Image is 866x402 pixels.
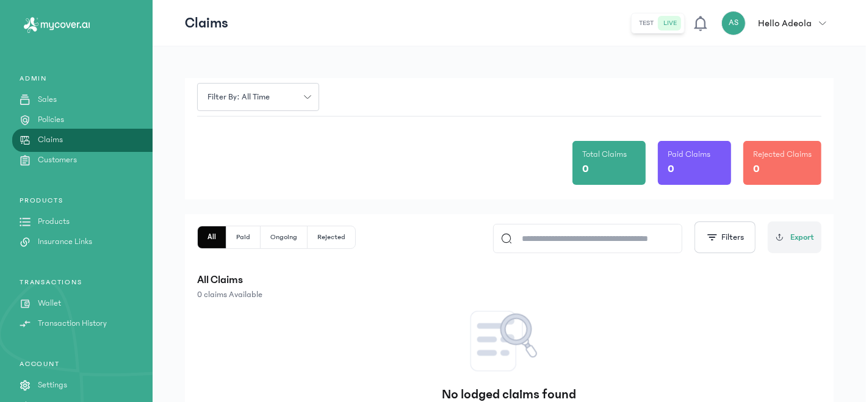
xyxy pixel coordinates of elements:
[768,221,821,253] button: Export
[38,235,92,248] p: Insurance Links
[38,154,77,167] p: Customers
[38,134,63,146] p: Claims
[38,93,57,106] p: Sales
[38,297,61,310] p: Wallet
[38,317,107,330] p: Transaction History
[758,16,812,31] p: Hello Adeola
[38,113,64,126] p: Policies
[634,16,659,31] button: test
[721,11,746,35] div: AS
[38,215,70,228] p: Products
[790,231,814,244] span: Export
[721,11,834,35] button: ASHello Adeola
[38,379,67,392] p: Settings
[659,16,682,31] button: live
[185,13,228,33] p: Claims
